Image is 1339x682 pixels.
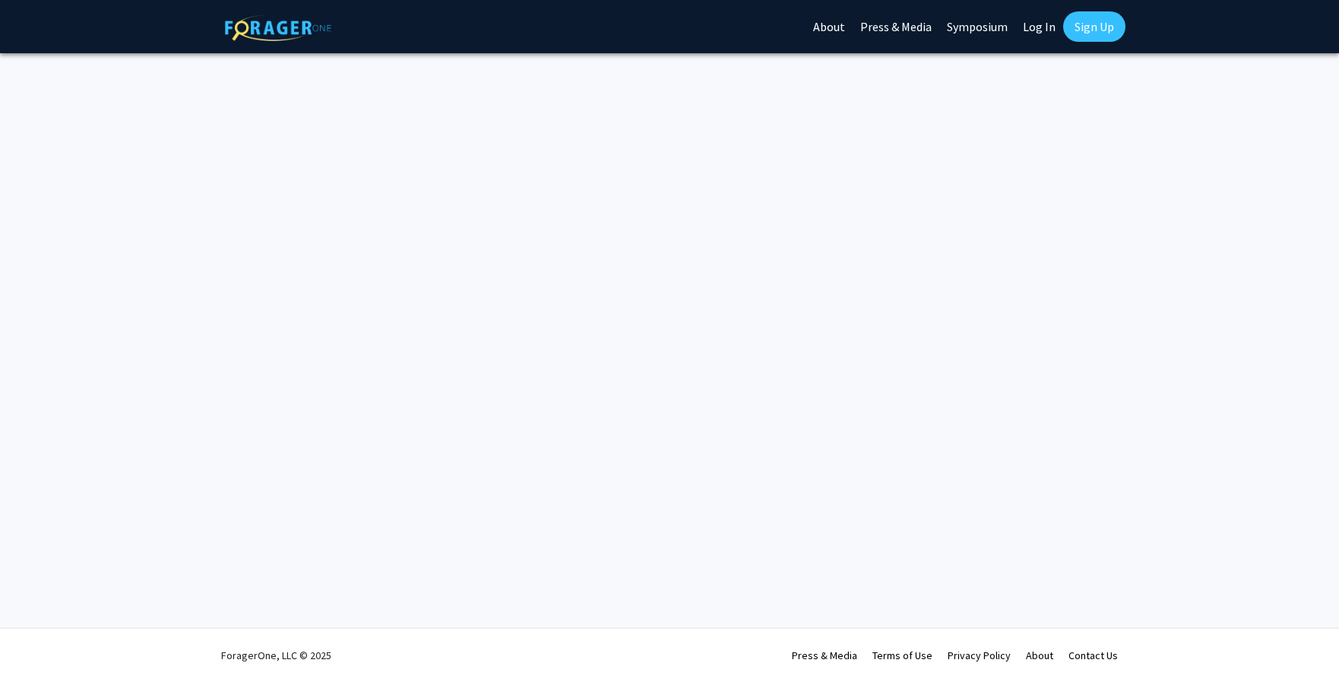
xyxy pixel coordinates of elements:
a: About [1026,649,1053,662]
a: Press & Media [792,649,857,662]
a: Privacy Policy [948,649,1011,662]
a: Contact Us [1068,649,1118,662]
div: ForagerOne, LLC © 2025 [221,629,331,682]
img: ForagerOne Logo [225,14,331,41]
a: Terms of Use [872,649,932,662]
a: Sign Up [1063,11,1125,42]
